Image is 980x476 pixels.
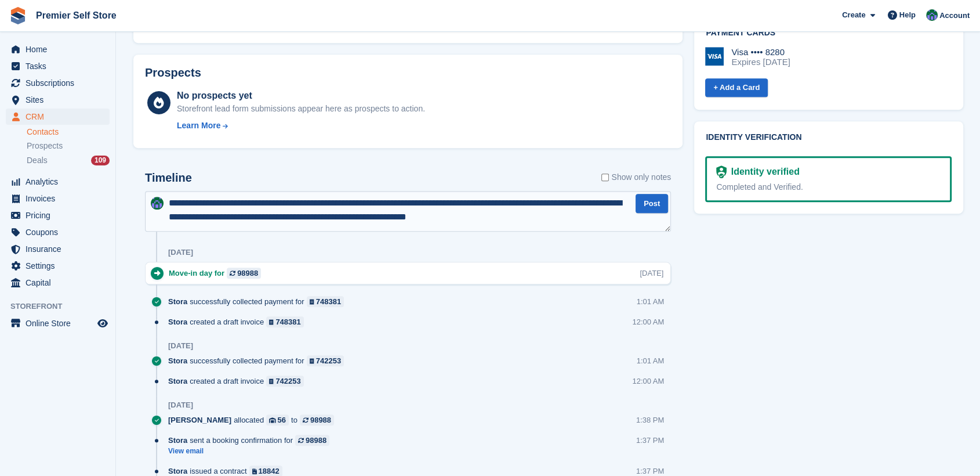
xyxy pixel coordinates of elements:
[307,355,344,366] a: 742253
[6,174,110,190] a: menu
[26,75,95,91] span: Subscriptions
[168,446,335,456] a: View email
[6,207,110,223] a: menu
[177,120,425,132] a: Learn More
[306,435,326,446] div: 98988
[26,224,95,240] span: Coupons
[27,154,110,167] a: Deals 109
[705,78,768,98] a: + Add a Card
[26,207,95,223] span: Pricing
[295,435,329,446] a: 98988
[168,316,187,327] span: Stora
[27,140,63,152] span: Prospects
[9,7,27,24] img: stora-icon-8386f47178a22dfd0bd8f6a31ec36ba5ce8667c1dd55bd0f319d3a0aa187defe.svg
[632,376,664,387] div: 12:00 AM
[145,66,201,80] h2: Prospects
[278,414,286,425] div: 56
[26,174,95,190] span: Analytics
[6,275,110,291] a: menu
[316,296,341,307] div: 748381
[10,301,115,312] span: Storefront
[91,156,110,165] div: 109
[316,355,341,366] div: 742253
[168,376,310,387] div: created a draft invoice
[168,401,193,410] div: [DATE]
[705,47,724,66] img: Visa Logo
[168,316,310,327] div: created a draft invoice
[26,275,95,291] span: Capital
[6,41,110,57] a: menu
[237,268,258,279] div: 98988
[168,435,187,446] span: Stora
[632,316,664,327] div: 12:00 AM
[716,181,940,193] div: Completed and Verified.
[731,47,790,57] div: Visa •••• 8280
[26,241,95,257] span: Insurance
[168,296,350,307] div: successfully collected payment for
[6,224,110,240] a: menu
[27,127,110,138] a: Contacts
[26,258,95,274] span: Settings
[275,316,300,327] div: 748381
[266,376,304,387] a: 742253
[177,120,220,132] div: Learn More
[168,355,350,366] div: successfully collected payment for
[26,315,95,331] span: Online Store
[926,9,938,21] img: Jo Granger
[26,58,95,74] span: Tasks
[26,109,95,125] span: CRM
[307,296,344,307] a: 748381
[6,190,110,207] a: menu
[731,57,790,67] div: Expires [DATE]
[168,341,193,351] div: [DATE]
[636,194,668,213] button: Post
[177,89,425,103] div: No prospects yet
[6,92,110,108] a: menu
[727,165,800,179] div: Identity verified
[145,171,192,185] h2: Timeline
[168,296,187,307] span: Stora
[716,165,726,178] img: Identity Verification Ready
[27,155,48,166] span: Deals
[899,9,916,21] span: Help
[842,9,865,21] span: Create
[177,103,425,115] div: Storefront lead form submissions appear here as prospects to action.
[168,355,187,366] span: Stora
[637,296,665,307] div: 1:01 AM
[27,140,110,152] a: Prospects
[266,414,289,425] a: 56
[31,6,121,25] a: Premier Self Store
[275,376,300,387] div: 742253
[636,414,664,425] div: 1:38 PM
[6,58,110,74] a: menu
[939,10,970,21] span: Account
[6,241,110,257] a: menu
[636,435,664,446] div: 1:37 PM
[706,133,951,142] h2: Identity verification
[6,109,110,125] a: menu
[168,414,340,425] div: allocated to
[168,435,335,446] div: sent a booking confirmation for
[640,268,663,279] div: [DATE]
[6,75,110,91] a: menu
[601,171,609,183] input: Show only notes
[601,171,671,183] label: Show only notes
[168,248,193,257] div: [DATE]
[227,268,261,279] a: 98988
[26,92,95,108] span: Sites
[151,197,164,210] img: Jo Granger
[168,414,231,425] span: [PERSON_NAME]
[169,268,267,279] div: Move-in day for
[266,316,304,327] a: 748381
[310,414,331,425] div: 98988
[6,315,110,331] a: menu
[96,316,110,330] a: Preview store
[6,258,110,274] a: menu
[300,414,334,425] a: 98988
[637,355,665,366] div: 1:01 AM
[26,41,95,57] span: Home
[706,28,951,38] h2: Payment cards
[26,190,95,207] span: Invoices
[168,376,187,387] span: Stora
